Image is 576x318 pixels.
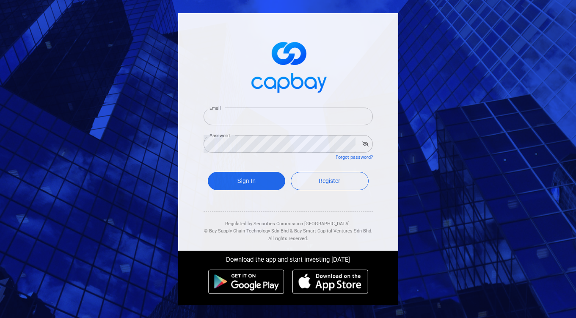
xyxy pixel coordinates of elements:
[294,228,372,234] span: Bay Smart Capital Ventures Sdn Bhd.
[319,177,340,184] span: Register
[291,172,369,190] a: Register
[292,269,368,294] img: ios
[246,34,331,97] img: logo
[209,133,230,139] label: Password
[204,228,289,234] span: © Bay Supply Chain Technology Sdn Bhd
[336,155,373,160] a: Forgot password?
[204,212,373,243] div: Regulated by Securities Commission [GEOGRAPHIC_DATA]. & All rights reserved.
[208,172,286,190] button: Sign In
[209,105,220,111] label: Email
[172,251,405,265] div: Download the app and start investing [DATE]
[208,269,284,294] img: android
